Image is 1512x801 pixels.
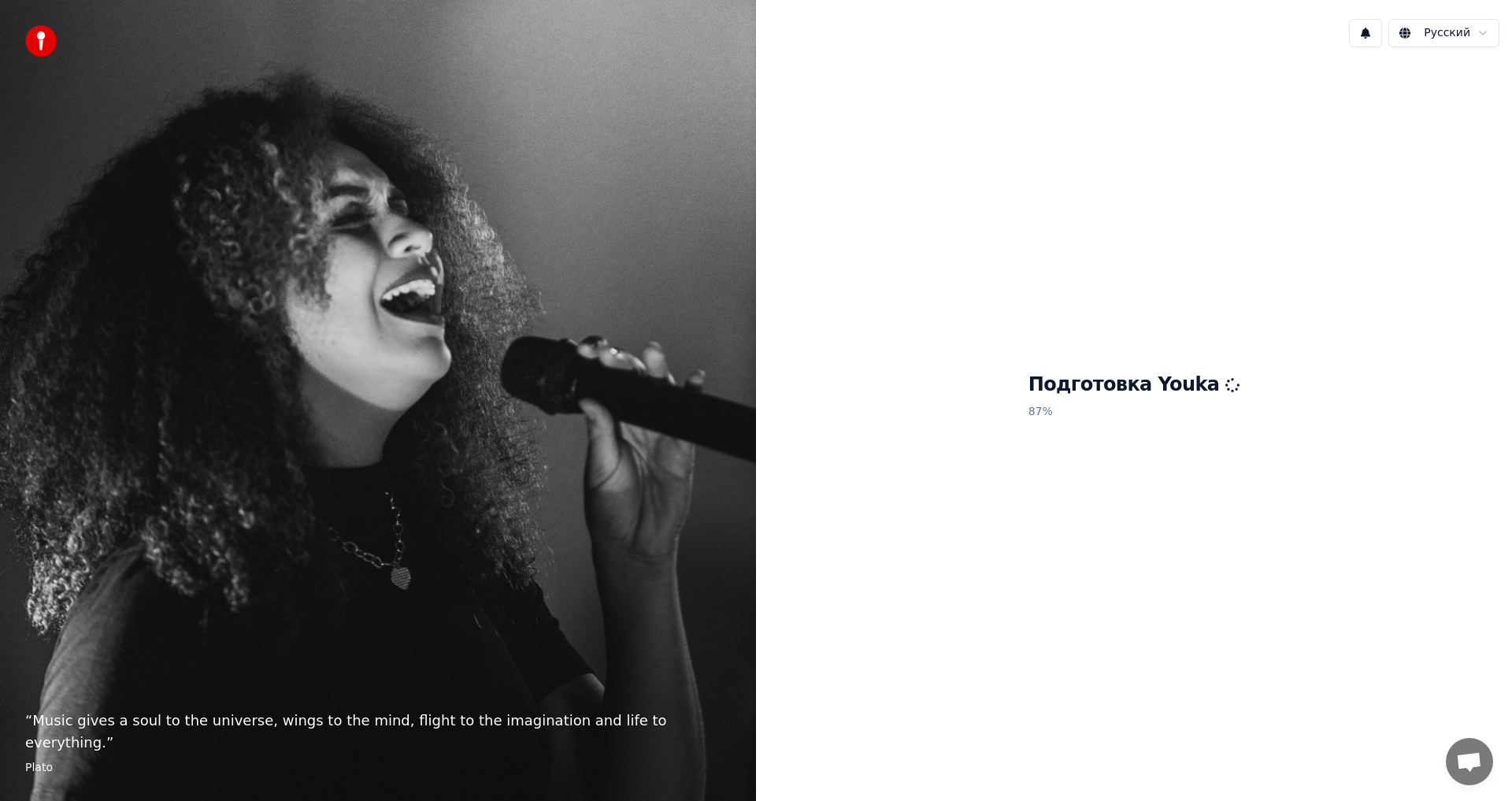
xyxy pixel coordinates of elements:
h1: Подготовка Youka [1028,373,1240,398]
p: “ Music gives a soul to the universe, wings to the mind, flight to the imagination and life to ev... [25,710,731,754]
img: youka [25,25,57,57]
footer: Plato [25,760,731,776]
p: 87 % [1028,398,1240,426]
div: Открытый чат [1446,738,1493,785]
